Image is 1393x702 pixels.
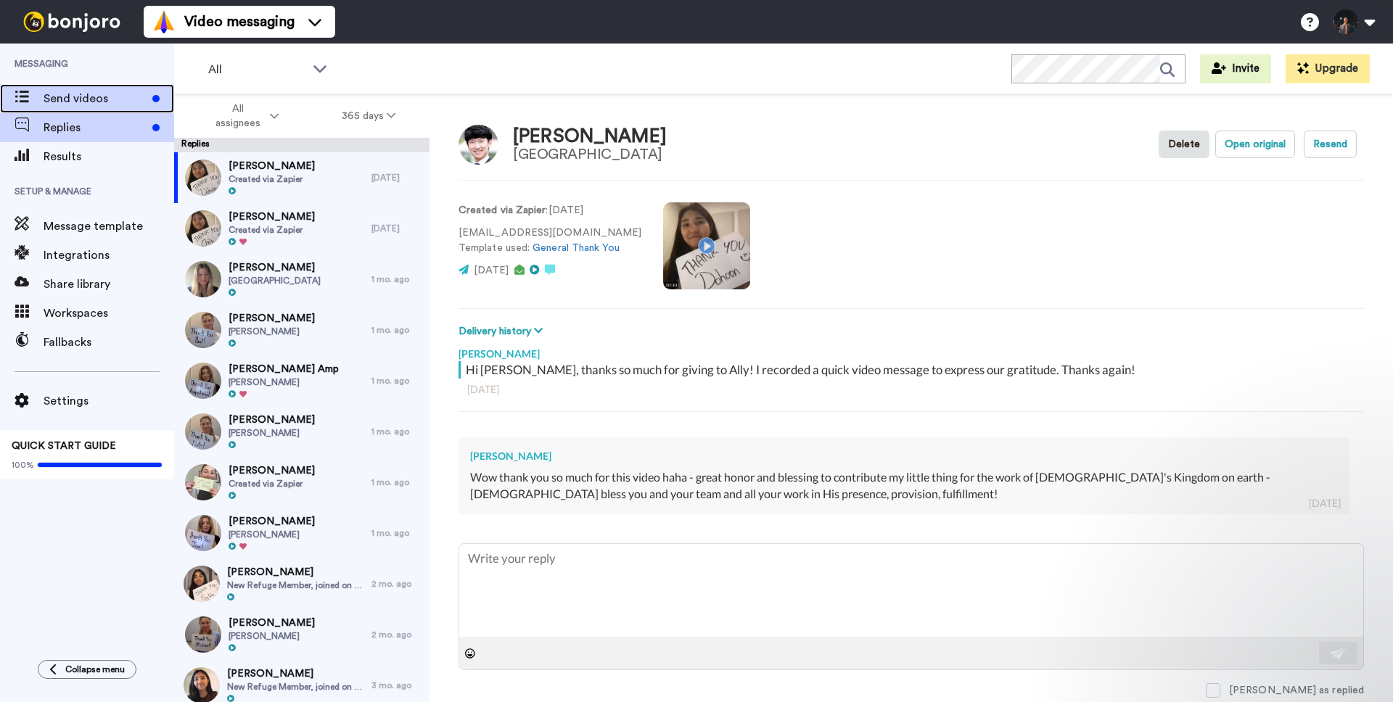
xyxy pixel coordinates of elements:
span: [PERSON_NAME] [227,666,364,681]
a: [PERSON_NAME][PERSON_NAME]1 mo. ago [174,406,430,457]
span: Fallbacks [44,334,174,351]
a: [PERSON_NAME]Created via Zapier1 mo. ago [174,457,430,508]
div: 2 mo. ago [371,578,422,590]
span: Send videos [44,90,147,107]
div: 2 mo. ago [371,629,422,640]
div: [GEOGRAPHIC_DATA] [513,146,667,162]
span: Share library [44,276,174,293]
button: Delete [1159,131,1209,158]
div: 3 mo. ago [371,680,422,691]
button: 365 days [311,103,427,129]
span: [PERSON_NAME] [227,565,364,579]
div: 1 mo. ago [371,324,422,336]
iframe: Intercom notifications message [1103,593,1393,695]
strong: Created via Zapier [459,205,546,215]
div: [DATE] [371,172,422,183]
span: Created via Zapier [229,224,315,236]
div: [DATE] [467,382,1355,397]
div: 1 mo. ago [371,273,422,285]
span: [PERSON_NAME] [229,630,315,642]
img: caed7644-e6fe-4008-9eec-f2302ef395fd-thumb.jpg [185,413,221,450]
a: [PERSON_NAME][PERSON_NAME]1 mo. ago [174,305,430,355]
span: [PERSON_NAME] [229,376,339,388]
span: [PERSON_NAME] [229,311,315,326]
span: QUICK START GUIDE [12,441,116,451]
span: [GEOGRAPHIC_DATA] [229,275,321,286]
img: 3d9b2df0-36f3-47f2-a289-44ce148da160-thumb.jpg [185,312,221,348]
span: [PERSON_NAME] [229,463,315,478]
span: New Refuge Member, joined on [DATE] 8:37 PM PDT [227,681,364,693]
div: [PERSON_NAME] [513,126,667,147]
span: Created via Zapier [229,478,315,490]
img: Image of Dohoon Lee [459,125,498,165]
img: 42e02530-443d-41eb-903e-165225d54698-thumb.jpg [185,616,221,653]
span: [PERSON_NAME] [229,427,315,439]
p: [EMAIL_ADDRESS][DOMAIN_NAME] Template used: [459,226,641,256]
span: New Refuge Member, joined on [DATE] 10:34 PM PDT [227,579,364,591]
a: [PERSON_NAME][PERSON_NAME]2 mo. ago [174,609,430,660]
span: [PERSON_NAME] [229,413,315,427]
div: [PERSON_NAME] [459,339,1364,361]
div: [DATE] [1309,496,1341,511]
p: : [DATE] [459,203,641,218]
button: All assignees [177,96,311,136]
div: [DATE] [371,223,422,234]
img: 03b40a9a-ce68-4a24-9ccb-c436c996fa90-thumb.jpg [185,515,221,551]
div: Hi [PERSON_NAME], thanks so much for giving to Ally! I recorded a quick video message to express ... [466,361,1360,379]
a: [PERSON_NAME][GEOGRAPHIC_DATA]1 mo. ago [174,254,430,305]
a: General Thank You [533,243,620,253]
button: Upgrade [1286,54,1370,83]
button: Open original [1215,131,1295,158]
a: [PERSON_NAME] Amp[PERSON_NAME]1 mo. ago [174,355,430,406]
span: Results [44,148,174,165]
span: [PERSON_NAME] Amp [229,362,339,376]
span: [PERSON_NAME] [229,529,315,540]
span: [PERSON_NAME] [229,260,321,275]
button: Invite [1200,54,1271,83]
span: Message template [44,218,174,235]
div: [PERSON_NAME] [470,449,1338,463]
a: [PERSON_NAME]New Refuge Member, joined on [DATE] 10:34 PM PDT2 mo. ago [174,558,430,609]
a: [PERSON_NAME][PERSON_NAME]1 mo. ago [174,508,430,558]
img: c0e959bd-3362-4176-b83c-542333bb1362-thumb.jpg [185,261,221,297]
span: [PERSON_NAME] [229,514,315,529]
div: 1 mo. ago [371,375,422,387]
span: Created via Zapier [229,173,315,185]
span: All [208,61,305,78]
span: Settings [44,392,174,410]
span: [PERSON_NAME] [229,616,315,630]
div: 1 mo. ago [371,476,422,488]
span: [PERSON_NAME] [229,326,315,337]
button: Resend [1304,131,1357,158]
span: Video messaging [184,12,295,32]
span: All assignees [208,102,267,131]
span: Workspaces [44,305,174,322]
button: Collapse menu [38,660,136,679]
span: Integrations [44,247,174,264]
a: [PERSON_NAME]Created via Zapier[DATE] [174,203,430,254]
img: vm-color.svg [152,10,176,33]
img: 18a6cf06-8888-423a-b78f-c684db21df1e-thumb.jpg [185,464,221,500]
button: Delivery history [459,323,547,339]
img: 49ebe76f-bdcb-4311-9c3c-3b0650341a69-thumb.jpg [185,160,221,196]
img: bj-logo-header-white.svg [17,12,126,32]
div: 1 mo. ago [371,426,422,437]
div: 1 mo. ago [371,527,422,539]
div: Wow thank you so much for this video haha - great honor and blessing to contribute my little thin... [470,469,1338,503]
img: 59adc246-38d4-4c49-8989-b44555ee7036-thumb.jpg [185,210,221,247]
span: 100% [12,459,34,471]
a: [PERSON_NAME]Created via Zapier[DATE] [174,152,430,203]
span: Replies [44,119,147,136]
span: [DATE] [474,265,509,276]
div: Replies [174,138,430,152]
img: 29e10979-e97d-4aee-b23d-234ccc01ab18-thumb.jpg [185,363,221,399]
img: 5c506e66-76b8-4689-a121-c80c9a8e215f-thumb.jpg [184,566,220,602]
span: [PERSON_NAME] [229,210,315,224]
span: [PERSON_NAME] [229,159,315,173]
span: Collapse menu [65,664,125,675]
